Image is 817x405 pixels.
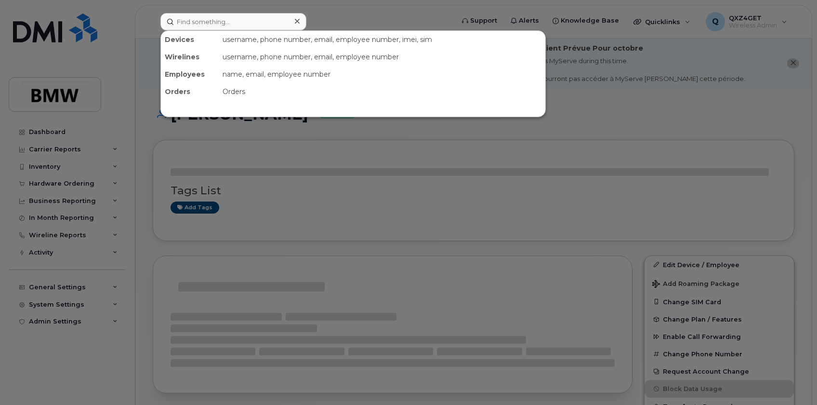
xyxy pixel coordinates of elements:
div: name, email, employee number [219,66,545,83]
div: Wirelines [161,48,219,66]
div: username, phone number, email, employee number [219,48,545,66]
div: Orders [219,83,545,100]
div: Devices [161,31,219,48]
div: Orders [161,83,219,100]
div: Employees [161,66,219,83]
div: username, phone number, email, employee number, imei, sim [219,31,545,48]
